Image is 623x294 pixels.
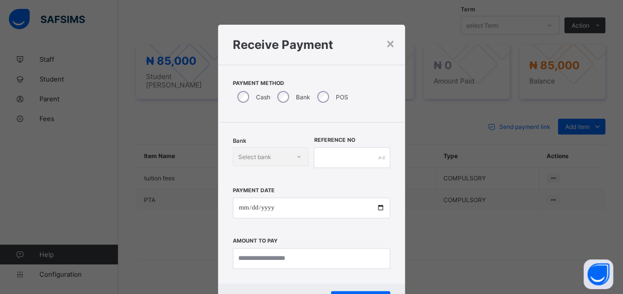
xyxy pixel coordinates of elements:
button: Open asap [584,259,613,289]
label: Amount to pay [233,238,278,244]
label: Cash [256,93,270,101]
span: Bank [233,137,246,144]
label: POS [336,93,348,101]
span: Payment Method [233,80,390,86]
label: Bank [296,93,310,101]
label: Payment Date [233,187,275,194]
h1: Receive Payment [233,38,390,52]
div: × [386,35,395,51]
label: Reference No [314,137,355,143]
